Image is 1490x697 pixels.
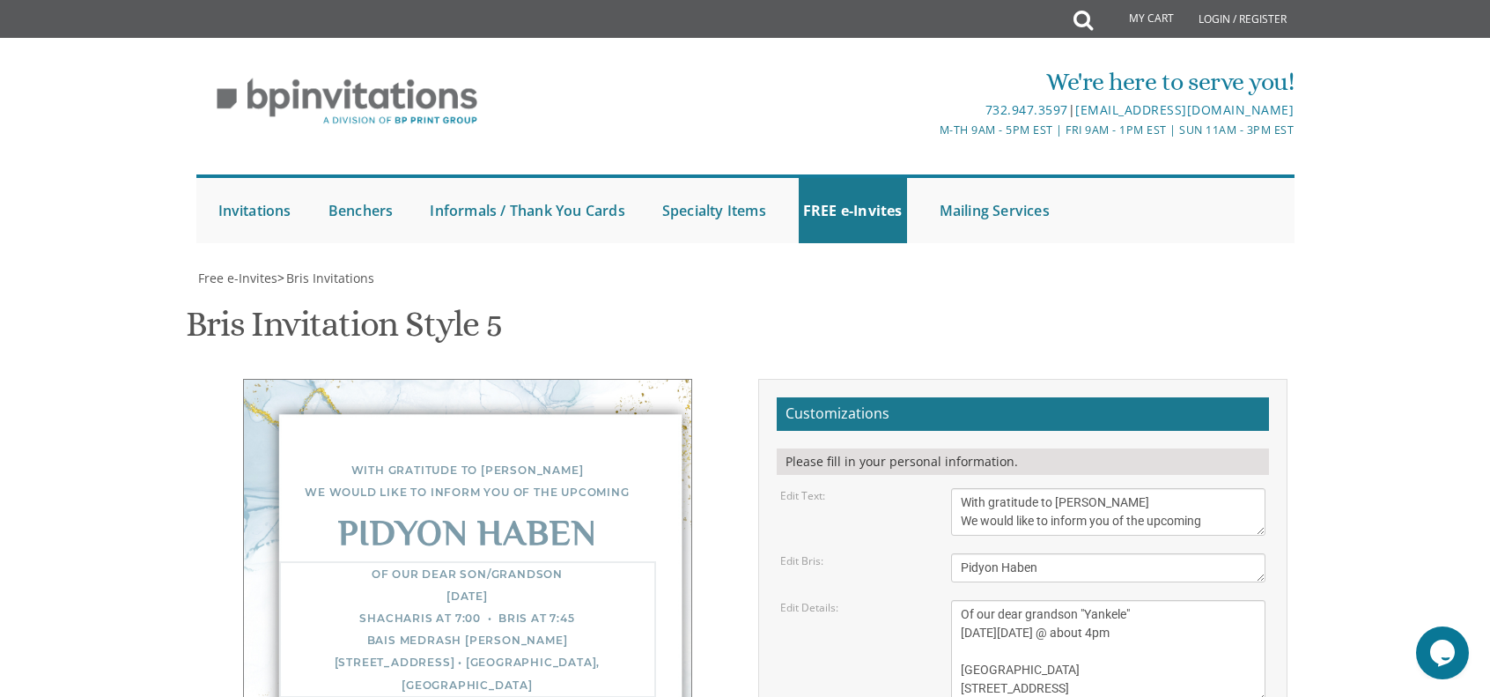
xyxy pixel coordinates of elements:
[286,270,374,286] span: Bris Invitations
[277,270,374,286] span: >
[196,65,498,138] img: BP Invitation Loft
[425,178,629,243] a: Informals / Thank You Cards
[563,121,1294,139] div: M-Th 9am - 5pm EST | Fri 9am - 1pm EST | Sun 11am - 3pm EST
[780,553,823,568] label: Edit Bris:
[1091,2,1186,37] a: My Cart
[985,101,1068,118] a: 732.947.3597
[279,525,656,547] div: Pidyon Haben
[951,488,1266,536] textarea: With gratitude to Hashem We would like to inform you of the
[198,270,277,286] span: Free e-Invites
[563,64,1294,100] div: We're here to serve you!
[780,488,825,503] label: Edit Text:
[196,270,277,286] a: Free e-Invites
[777,449,1269,475] div: Please fill in your personal information.
[951,553,1266,582] textarea: Bris
[777,397,1269,431] h2: Customizations
[1416,627,1472,679] iframe: chat widget
[284,270,374,286] a: Bris Invitations
[1075,101,1294,118] a: [EMAIL_ADDRESS][DOMAIN_NAME]
[935,178,1054,243] a: Mailing Services
[214,178,296,243] a: Invitations
[279,459,656,503] div: With gratitude to [PERSON_NAME] We would like to inform you of the upcoming
[658,178,771,243] a: Specialty Items
[780,600,838,615] label: Edit Details:
[324,178,398,243] a: Benchers
[563,100,1294,121] div: |
[799,178,907,243] a: FREE e-Invites
[186,305,501,357] h1: Bris Invitation Style 5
